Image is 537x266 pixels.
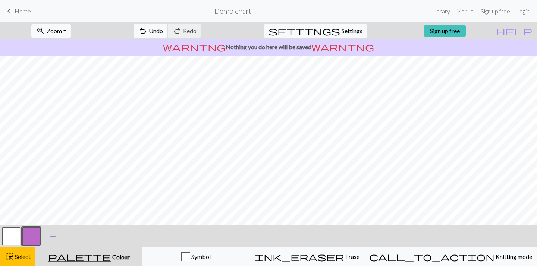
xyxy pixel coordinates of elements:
[190,253,211,260] span: Symbol
[134,24,168,38] button: Undo
[14,253,31,260] span: Select
[429,4,453,19] a: Library
[494,253,532,260] span: Knitting mode
[36,26,45,36] span: zoom_in
[513,4,533,19] a: Login
[149,27,163,34] span: Undo
[142,247,250,266] button: Symbol
[268,26,340,35] i: Settings
[35,247,142,266] button: Colour
[47,27,62,34] span: Zoom
[364,247,537,266] button: Knitting mode
[4,6,13,16] span: keyboard_arrow_left
[478,4,513,19] a: Sign up free
[344,253,359,260] span: Erase
[163,42,226,52] span: warning
[264,24,367,38] button: SettingsSettings
[496,26,532,36] span: help
[5,251,14,262] span: highlight_alt
[342,26,362,35] span: Settings
[214,7,251,15] h2: Demo chart
[424,25,466,37] a: Sign up free
[369,251,494,262] span: call_to_action
[3,42,534,51] p: Nothing you do here will be saved
[311,42,374,52] span: warning
[31,24,71,38] button: Zoom
[255,251,344,262] span: ink_eraser
[48,231,57,241] span: add
[453,4,478,19] a: Manual
[15,7,31,15] span: Home
[138,26,147,36] span: undo
[111,253,130,260] span: Colour
[268,26,340,36] span: settings
[250,247,364,266] button: Erase
[48,251,111,262] span: palette
[4,5,31,18] a: Home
